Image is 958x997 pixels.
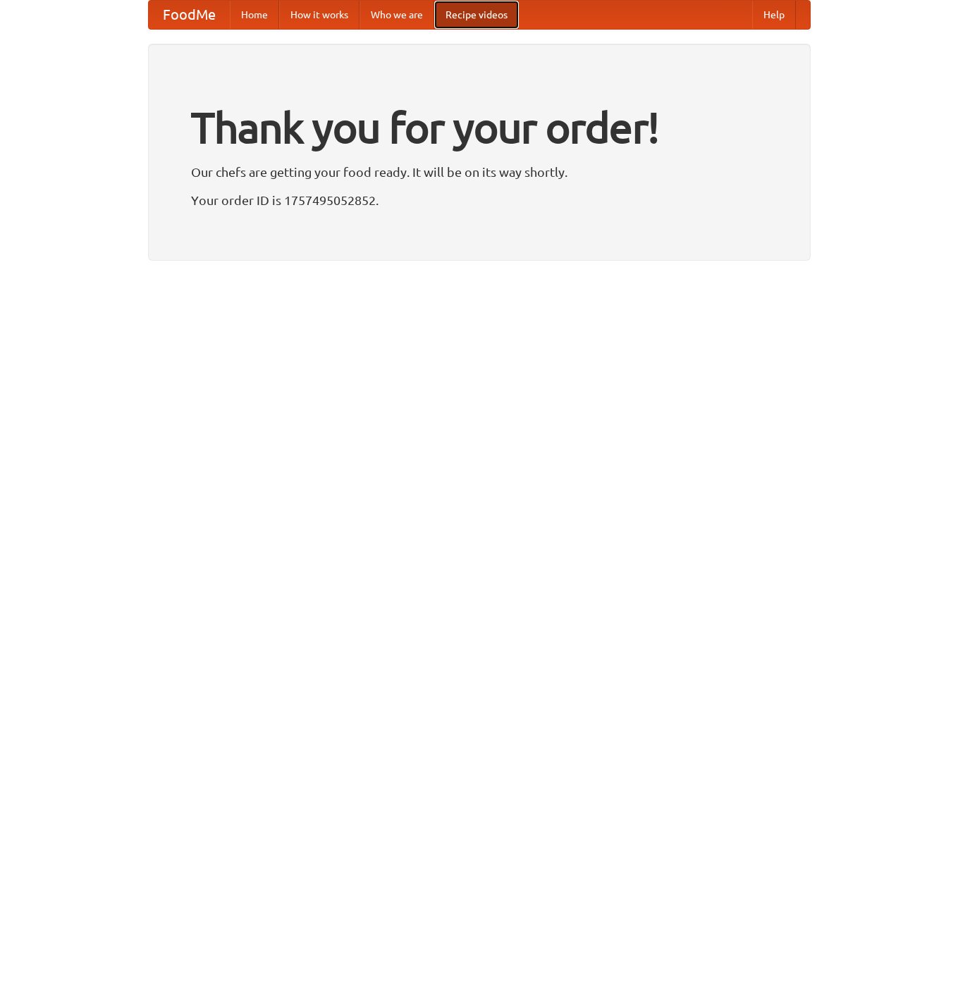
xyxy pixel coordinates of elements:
[230,1,279,29] a: Home
[191,94,768,161] h1: Thank you for your order!
[752,1,796,29] a: Help
[360,1,434,29] a: Who we are
[191,161,768,182] p: Our chefs are getting your food ready. It will be on its way shortly.
[191,190,768,211] p: Your order ID is 1757495052852.
[434,1,519,29] a: Recipe videos
[279,1,360,29] a: How it works
[149,1,230,29] a: FoodMe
